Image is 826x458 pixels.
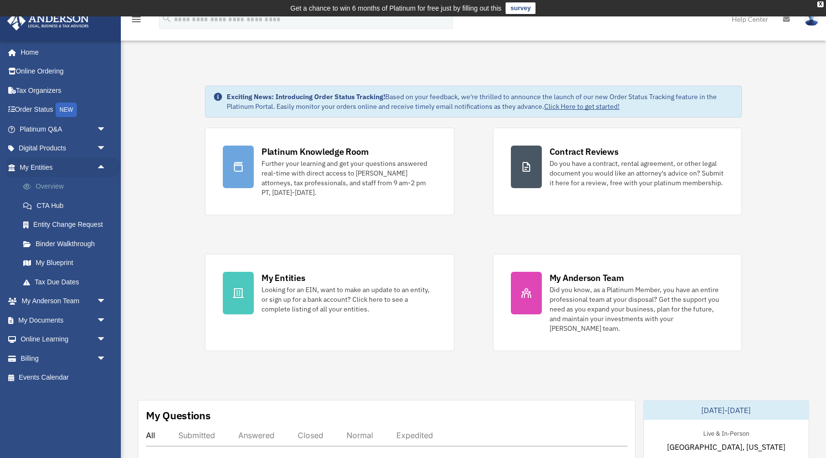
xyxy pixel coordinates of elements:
div: All [146,430,155,440]
img: User Pic [804,12,819,26]
a: My Blueprint [14,253,121,273]
span: arrow_drop_down [97,119,116,139]
span: arrow_drop_up [97,158,116,177]
a: Online Learningarrow_drop_down [7,330,121,349]
strong: Exciting News: Introducing Order Status Tracking! [227,92,385,101]
span: [GEOGRAPHIC_DATA], [US_STATE] [667,441,785,453]
a: Tax Due Dates [14,272,121,292]
a: Billingarrow_drop_down [7,349,121,368]
div: Did you know, as a Platinum Member, you have an entire professional team at your disposal? Get th... [550,285,725,333]
a: Platinum Q&Aarrow_drop_down [7,119,121,139]
div: Live & In-Person [696,428,757,438]
a: menu [130,17,142,25]
a: My Documentsarrow_drop_down [7,310,121,330]
a: My Entities Looking for an EIN, want to make an update to an entity, or sign up for a bank accoun... [205,254,454,351]
div: Closed [298,430,323,440]
a: Contract Reviews Do you have a contract, rental agreement, or other legal document you would like... [493,128,742,215]
div: My Entities [261,272,305,284]
a: Online Ordering [7,62,121,81]
a: My Anderson Teamarrow_drop_down [7,292,121,311]
div: Get a chance to win 6 months of Platinum for free just by filling out this [290,2,502,14]
div: Platinum Knowledge Room [261,146,369,158]
div: Submitted [178,430,215,440]
a: Tax Organizers [7,81,121,100]
span: arrow_drop_down [97,310,116,330]
a: My Entitiesarrow_drop_up [7,158,121,177]
a: Events Calendar [7,368,121,387]
a: My Anderson Team Did you know, as a Platinum Member, you have an entire professional team at your... [493,254,742,351]
a: CTA Hub [14,196,121,215]
img: Anderson Advisors Platinum Portal [4,12,92,30]
a: Order StatusNEW [7,100,121,120]
a: Binder Walkthrough [14,234,121,253]
div: close [817,1,824,7]
a: Home [7,43,116,62]
a: survey [506,2,536,14]
div: NEW [56,103,77,117]
a: Click Here to get started! [544,102,620,111]
div: Contract Reviews [550,146,619,158]
span: arrow_drop_down [97,330,116,350]
a: Overview [14,177,121,196]
div: My Questions [146,408,211,423]
span: arrow_drop_down [97,139,116,159]
span: arrow_drop_down [97,292,116,311]
div: Answered [238,430,275,440]
div: [DATE]-[DATE] [644,400,809,420]
span: arrow_drop_down [97,349,116,369]
i: menu [130,14,142,25]
div: Based on your feedback, we're thrilled to announce the launch of our new Order Status Tracking fe... [227,92,734,111]
div: Do you have a contract, rental agreement, or other legal document you would like an attorney's ad... [550,159,725,188]
div: My Anderson Team [550,272,624,284]
div: Further your learning and get your questions answered real-time with direct access to [PERSON_NAM... [261,159,436,197]
a: Platinum Knowledge Room Further your learning and get your questions answered real-time with dire... [205,128,454,215]
div: Expedited [396,430,433,440]
i: search [161,13,172,24]
a: Entity Change Request [14,215,121,235]
a: Digital Productsarrow_drop_down [7,139,121,158]
div: Normal [347,430,373,440]
div: Looking for an EIN, want to make an update to an entity, or sign up for a bank account? Click her... [261,285,436,314]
